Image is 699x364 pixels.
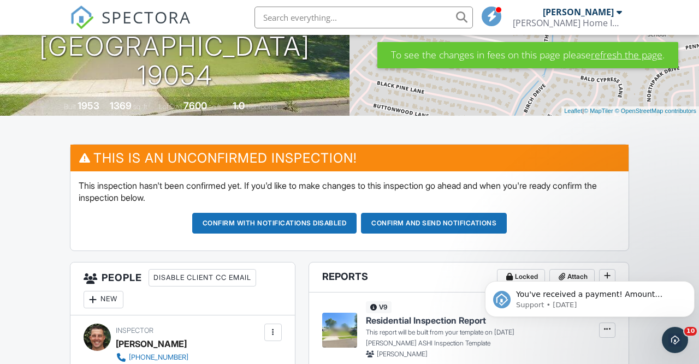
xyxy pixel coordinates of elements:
a: refresh the page [591,47,662,62]
h3: This is an Unconfirmed Inspection! [70,145,629,171]
div: [PHONE_NUMBER] [129,353,188,362]
iframe: Intercom notifications message [481,258,699,335]
span: Inspector [116,326,153,335]
h3: People [70,262,295,315]
div: Disable Client CC Email [149,269,256,287]
span: bathrooms [246,103,277,111]
span: Lot Size [159,103,182,111]
span: Built [64,103,76,111]
iframe: Intercom live chat [662,327,688,353]
div: 1369 [110,100,132,111]
a: Leaflet [564,108,582,114]
div: | [561,106,699,116]
div: To see the changes in fees on this page please . [377,42,678,68]
span: SPECTORA [102,5,191,28]
a: SPECTORA [70,15,191,38]
button: Confirm with notifications disabled [192,213,357,234]
div: New [84,291,123,308]
span: sq. ft. [133,103,149,111]
div: 7600 [183,100,207,111]
span: 10 [684,327,697,336]
div: [PERSON_NAME] [116,336,187,352]
input: Search everything... [254,7,473,28]
p: This inspection hasn't been confirmed yet. If you'd like to make changes to this inspection go ah... [79,180,620,204]
a: [PHONE_NUMBER] [116,352,241,363]
div: [PERSON_NAME] [543,7,614,17]
img: The Best Home Inspection Software - Spectora [70,5,94,29]
p: Message from Support, sent 1d ago [35,42,200,52]
div: 1953 [78,100,99,111]
div: Bradley Home Inspections [513,17,622,28]
button: Confirm and send notifications [361,213,507,234]
a: © MapTiler [584,108,613,114]
div: 1.0 [233,100,245,111]
a: © OpenStreetMap contributors [615,108,696,114]
span: You've received a payment! Amount $825.00 Fee $0.00 Net $825.00 Transaction # pi_3SC4UUK7snlDGpRF... [35,32,196,160]
span: sq.ft. [209,103,222,111]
